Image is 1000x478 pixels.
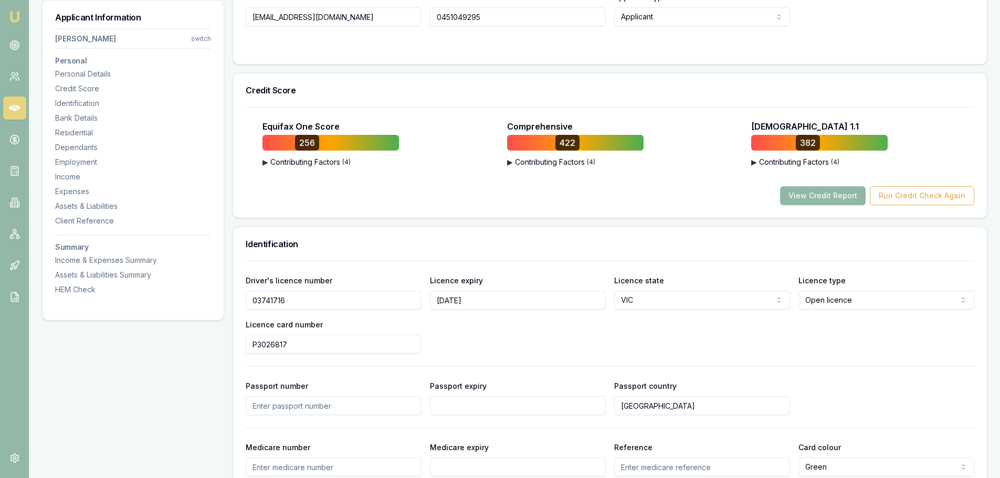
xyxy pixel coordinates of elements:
p: Comprehensive [507,120,573,133]
div: Personal Details [55,69,211,79]
h3: Personal [55,57,211,65]
h3: Applicant Information [55,13,211,22]
label: Passport expiry [430,381,487,390]
button: ▶Contributing Factors(4) [262,157,399,167]
label: Licence type [798,276,846,285]
p: Equifax One Score [262,120,340,133]
span: ▶ [262,157,268,167]
label: Passport country [614,381,677,390]
h3: Identification [246,240,974,248]
div: Expenses [55,186,211,197]
button: View Credit Report [780,186,866,205]
div: Dependants [55,142,211,153]
div: HEM Check [55,284,211,295]
label: Licence expiry [430,276,483,285]
input: Enter medicare number [246,458,422,476]
div: Client Reference [55,216,211,226]
label: Passport number [246,381,308,390]
label: Licence card number [246,320,323,329]
div: Income [55,172,211,182]
div: [PERSON_NAME] [55,34,116,44]
div: 256 [295,135,319,151]
input: 0431 234 567 [430,7,606,26]
div: Residential [55,128,211,138]
input: Enter driver's licence card number [246,335,422,354]
div: Assets & Liabilities Summary [55,270,211,280]
div: switch [191,35,211,43]
button: ▶Contributing Factors(4) [751,157,888,167]
button: Run Credit Check Again [870,186,974,205]
span: ( 4 ) [831,158,839,166]
label: Licence state [614,276,664,285]
span: ( 4 ) [587,158,595,166]
input: Enter passport number [246,396,422,415]
div: 422 [555,135,580,151]
label: Card colour [798,443,841,452]
input: Enter passport country [614,396,790,415]
span: ▶ [751,157,757,167]
input: Enter medicare reference [614,458,790,476]
span: ( 4 ) [342,158,351,166]
div: Bank Details [55,113,211,123]
div: Identification [55,98,211,109]
span: ▶ [507,157,513,167]
div: Credit Score [55,83,211,94]
div: Assets & Liabilities [55,201,211,211]
h3: Credit Score [246,86,974,94]
input: Enter driver's licence number [246,291,422,310]
label: Reference [614,443,652,452]
label: Driver's licence number [246,276,332,285]
label: Medicare expiry [430,443,489,452]
p: [DEMOGRAPHIC_DATA] 1.1 [751,120,859,133]
button: ▶Contributing Factors(4) [507,157,644,167]
h3: Summary [55,243,211,251]
div: Income & Expenses Summary [55,255,211,265]
label: Medicare number [246,443,310,452]
img: emu-icon-u.png [8,10,21,23]
div: 382 [796,135,820,151]
div: Employment [55,157,211,167]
